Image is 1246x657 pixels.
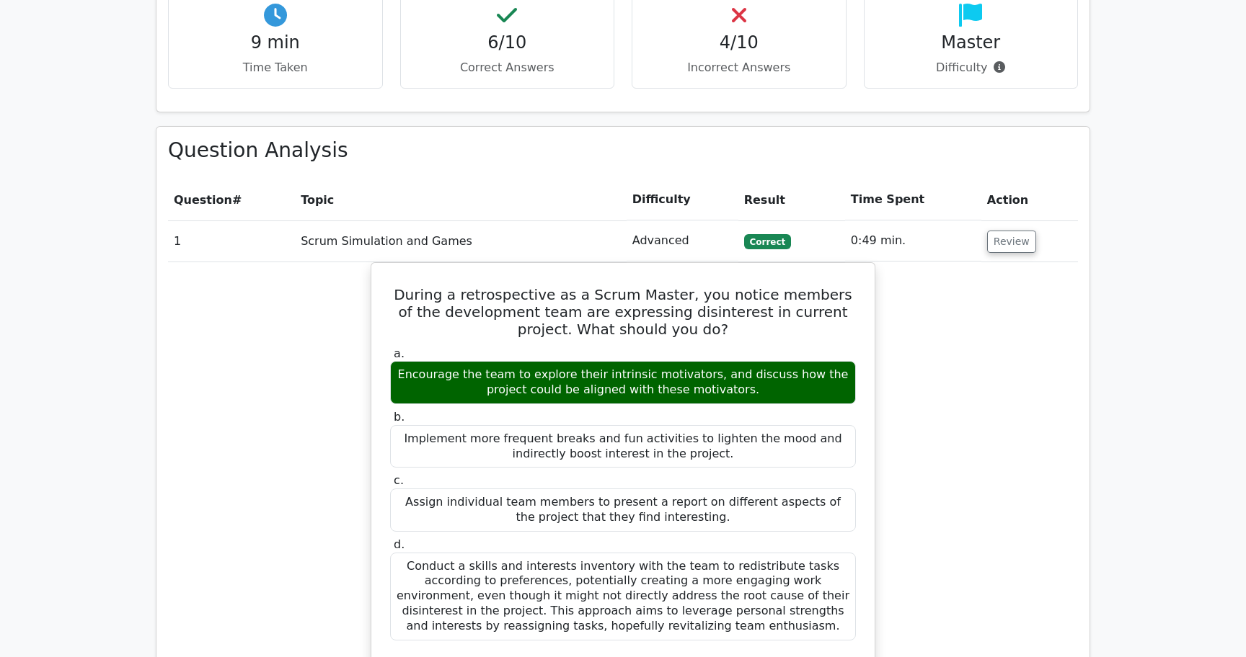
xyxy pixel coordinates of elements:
div: Encourage the team to explore their intrinsic motivators, and discuss how the project could be al... [390,361,856,404]
th: Result [738,179,845,220]
h4: 4/10 [644,32,834,53]
th: Action [981,179,1078,220]
td: 1 [168,220,295,262]
h4: 6/10 [412,32,603,53]
td: 0:49 min. [845,220,981,262]
span: a. [394,347,405,360]
h3: Question Analysis [168,138,1078,163]
p: Incorrect Answers [644,59,834,76]
span: b. [394,410,405,424]
th: Topic [295,179,627,220]
div: Assign individual team members to present a report on different aspects of the project that they ... [390,488,856,532]
th: Time Spent [845,179,981,220]
th: Difficulty [627,179,738,220]
p: Difficulty [876,59,1066,76]
div: Conduct a skills and interests inventory with the team to redistribute tasks according to prefere... [390,553,856,640]
span: Question [174,193,232,207]
td: Scrum Simulation and Games [295,220,627,262]
td: Advanced [627,220,738,262]
div: Implement more frequent breaks and fun activities to lighten the mood and indirectly boost intere... [390,425,856,468]
button: Review [987,231,1036,253]
p: Time Taken [180,59,371,76]
span: d. [394,537,405,551]
h4: Master [876,32,1066,53]
h4: 9 min [180,32,371,53]
p: Correct Answers [412,59,603,76]
h5: During a retrospective as a Scrum Master, you notice members of the development team are expressi... [389,286,857,338]
span: Correct [744,234,791,249]
span: c. [394,473,404,487]
th: # [168,179,295,220]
